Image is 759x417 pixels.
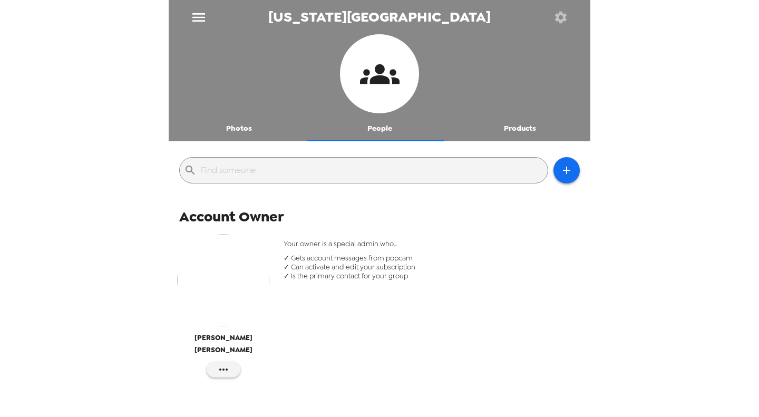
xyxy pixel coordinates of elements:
[309,116,450,141] button: People
[268,10,491,24] span: [US_STATE][GEOGRAPHIC_DATA]
[169,116,309,141] button: Photos
[201,162,543,179] input: Find someone
[174,234,273,362] button: [PERSON_NAME] [PERSON_NAME]
[179,207,284,226] span: Account Owner
[284,239,580,248] span: Your owner is a special admin who…
[284,263,580,271] span: ✓ Can activate and edit your subscription
[284,271,580,280] span: ✓ Is the primary contact for your group
[284,254,580,263] span: ✓ Gets account messages from popcam
[174,332,273,356] span: [PERSON_NAME] [PERSON_NAME]
[450,116,590,141] button: Products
